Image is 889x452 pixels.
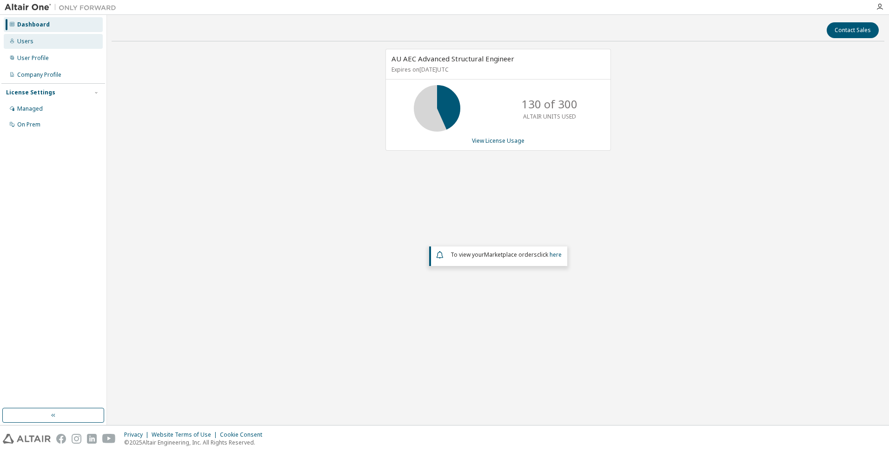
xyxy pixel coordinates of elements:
button: Contact Sales [827,22,879,38]
p: © 2025 Altair Engineering, Inc. All Rights Reserved. [124,439,268,446]
span: To view your click [451,251,562,259]
div: Website Terms of Use [152,431,220,439]
a: here [550,251,562,259]
img: linkedin.svg [87,434,97,444]
div: On Prem [17,121,40,128]
img: youtube.svg [102,434,116,444]
span: AU AEC Advanced Structural Engineer [391,54,514,63]
em: Marketplace orders [484,251,537,259]
p: Expires on [DATE] UTC [391,66,603,73]
a: View License Usage [472,137,524,145]
img: Altair One [5,3,121,12]
img: instagram.svg [72,434,81,444]
div: Users [17,38,33,45]
div: Privacy [124,431,152,439]
div: User Profile [17,54,49,62]
p: 130 of 300 [522,96,577,112]
div: Company Profile [17,71,61,79]
div: Cookie Consent [220,431,268,439]
div: Managed [17,105,43,113]
div: Dashboard [17,21,50,28]
div: License Settings [6,89,55,96]
img: altair_logo.svg [3,434,51,444]
p: ALTAIR UNITS USED [523,113,576,120]
img: facebook.svg [56,434,66,444]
